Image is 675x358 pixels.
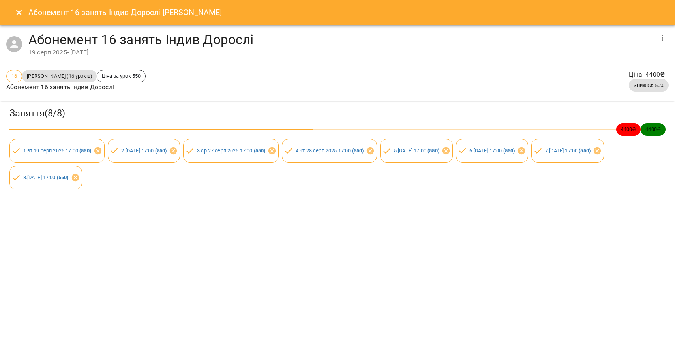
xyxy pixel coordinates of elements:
[23,174,69,180] a: 8.[DATE] 17:00 (550)
[629,82,669,89] span: Знижки: 50%
[394,148,439,154] a: 5.[DATE] 17:00 (550)
[456,139,529,163] div: 6.[DATE] 17:00 (550)
[579,148,591,154] b: ( 550 )
[9,139,105,163] div: 1.вт 19 серп 2025 17:00 (550)
[22,72,97,80] span: [PERSON_NAME] (16 уроків)
[155,148,167,154] b: ( 550 )
[121,148,167,154] a: 2.[DATE] 17:00 (550)
[57,174,69,180] b: ( 550 )
[197,148,265,154] a: 3.ср 27 серп 2025 17:00 (550)
[28,32,653,48] h4: Абонемент 16 занять Індив Дорослі
[380,139,453,163] div: 5.[DATE] 17:00 (550)
[616,126,641,133] span: 4400 ₴
[183,139,279,163] div: 3.ср 27 серп 2025 17:00 (550)
[469,148,515,154] a: 6.[DATE] 17:00 (550)
[28,48,653,57] div: 19 серп 2025 - [DATE]
[28,6,222,19] h6: Абонемент 16 занять Індив Дорослі [PERSON_NAME]
[352,148,364,154] b: ( 550 )
[427,148,439,154] b: ( 550 )
[641,126,666,133] span: 4400 ₴
[545,148,591,154] a: 7.[DATE] 17:00 (550)
[254,148,266,154] b: ( 550 )
[296,148,364,154] a: 4.чт 28 серп 2025 17:00 (550)
[503,148,515,154] b: ( 550 )
[9,3,28,22] button: Close
[9,166,82,189] div: 8.[DATE] 17:00 (550)
[23,148,91,154] a: 1.вт 19 серп 2025 17:00 (550)
[531,139,604,163] div: 7.[DATE] 17:00 (550)
[282,139,377,163] div: 4.чт 28 серп 2025 17:00 (550)
[108,139,180,163] div: 2.[DATE] 17:00 (550)
[629,70,669,79] p: Ціна : 4400 ₴
[6,82,146,92] p: Абонемент 16 занять Індив Дорослі
[79,148,91,154] b: ( 550 )
[7,72,22,80] span: 16
[9,107,666,120] h3: Заняття ( 8 / 8 )
[97,72,145,80] span: Ціна за урок 550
